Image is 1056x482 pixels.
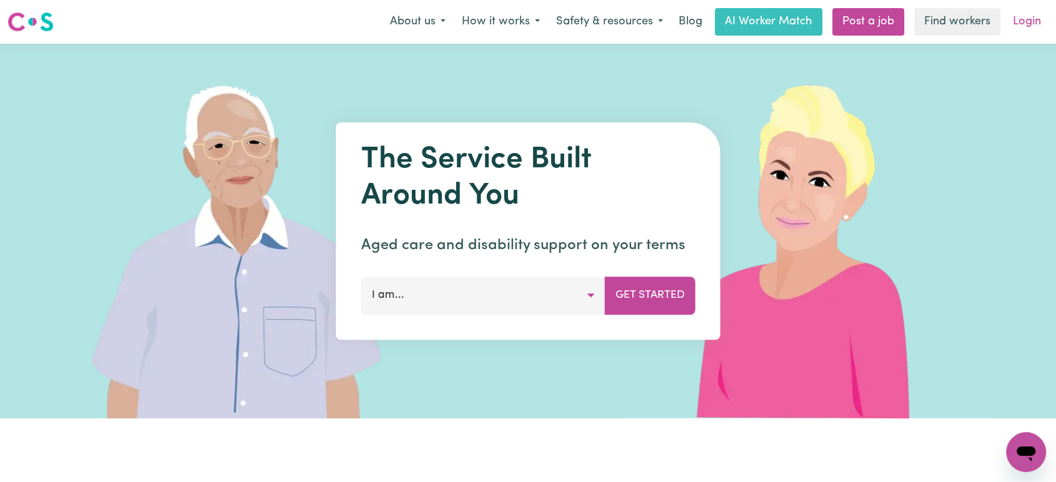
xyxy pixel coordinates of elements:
[548,9,671,35] button: Safety & resources
[361,142,695,214] h1: The Service Built Around You
[361,277,605,314] button: I am...
[832,8,904,36] a: Post a job
[671,8,710,36] a: Blog
[715,8,822,36] a: AI Worker Match
[382,9,454,35] button: About us
[7,7,54,36] a: Careseekers logo
[605,277,695,314] button: Get Started
[914,8,1000,36] a: Find workers
[454,9,548,35] button: How it works
[1005,8,1049,36] a: Login
[361,234,695,257] p: Aged care and disability support on your terms
[1006,432,1046,472] iframe: Button to launch messaging window
[7,11,54,33] img: Careseekers logo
